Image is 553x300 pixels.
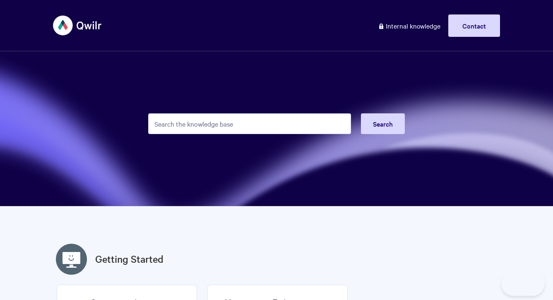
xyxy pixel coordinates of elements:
iframe: Toggle Customer Support [501,271,545,296]
img: Qwilr Help Center [53,10,102,41]
a: Internal knowledge [372,14,447,37]
a: Getting Started [95,252,163,266]
a: Contact [448,14,500,37]
button: Search [361,113,405,134]
span: Search [373,119,393,128]
input: Search the knowledge base [148,113,351,134]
